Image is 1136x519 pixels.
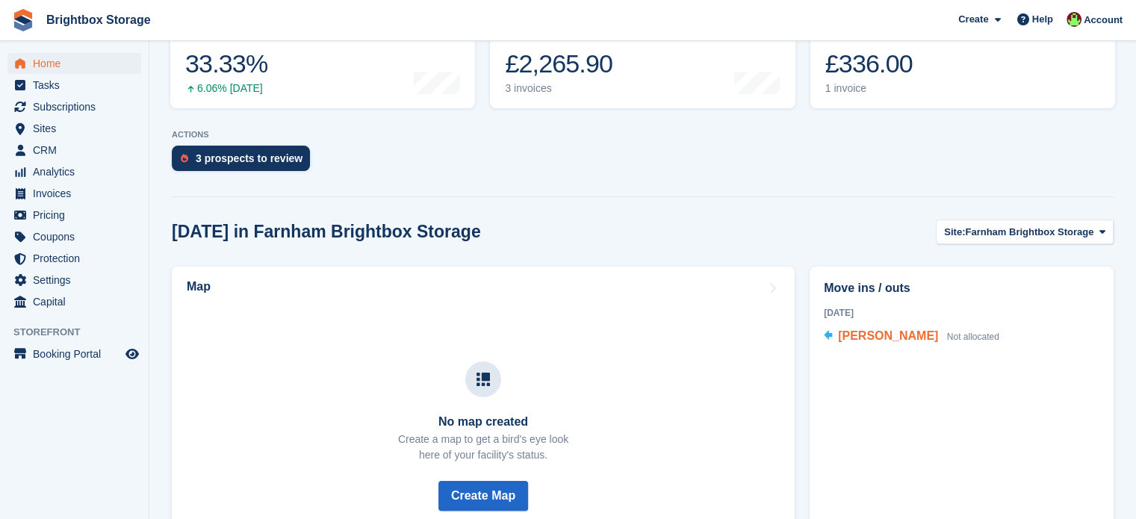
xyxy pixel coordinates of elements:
a: Awaiting payment £336.00 1 invoice [810,13,1115,108]
div: 6.06% [DATE] [185,82,267,95]
h3: No map created [398,415,568,429]
a: menu [7,96,141,117]
button: Site: Farnham Brightbox Storage [936,220,1114,244]
span: [PERSON_NAME] [838,329,938,342]
h2: Move ins / outs [824,279,1099,297]
div: 3 invoices [505,82,616,95]
p: ACTIONS [172,130,1114,140]
span: Invoices [33,183,122,204]
button: Create Map [438,481,528,511]
span: Farnham Brightbox Storage [965,225,1093,240]
span: Settings [33,270,122,290]
a: Preview store [123,345,141,363]
span: Capital [33,291,122,312]
h2: Map [187,280,211,293]
div: 3 prospects to review [196,152,302,164]
a: menu [7,53,141,74]
div: £2,265.90 [505,49,616,79]
img: Marlena [1067,12,1081,27]
a: menu [7,75,141,96]
span: Subscriptions [33,96,122,117]
a: [PERSON_NAME] Not allocated [824,327,999,346]
a: menu [7,270,141,290]
p: Create a map to get a bird's eye look here of your facility's status. [398,432,568,463]
a: menu [7,140,141,161]
h2: [DATE] in Farnham Brightbox Storage [172,222,481,242]
a: 3 prospects to review [172,146,317,178]
a: menu [7,205,141,226]
span: CRM [33,140,122,161]
a: menu [7,161,141,182]
span: Tasks [33,75,122,96]
span: Help [1032,12,1053,27]
span: Create [958,12,988,27]
span: Home [33,53,122,74]
img: stora-icon-8386f47178a22dfd0bd8f6a31ec36ba5ce8667c1dd55bd0f319d3a0aa187defe.svg [12,9,34,31]
span: Not allocated [947,332,999,342]
span: Analytics [33,161,122,182]
a: menu [7,344,141,364]
span: Booking Portal [33,344,122,364]
a: menu [7,248,141,269]
span: Account [1084,13,1123,28]
a: menu [7,226,141,247]
span: Storefront [13,325,149,340]
span: Site: [944,225,965,240]
span: Sites [33,118,122,139]
a: menu [7,183,141,204]
a: menu [7,291,141,312]
img: map-icn-33ee37083ee616e46c38cad1a60f524a97daa1e2b2c8c0bc3eb3415660979fc1.svg [477,373,490,386]
a: menu [7,118,141,139]
img: prospect-51fa495bee0391a8d652442698ab0144808aea92771e9ea1ae160a38d050c398.svg [181,154,188,163]
span: Coupons [33,226,122,247]
a: Month-to-date sales £2,265.90 3 invoices [490,13,795,108]
span: Pricing [33,205,122,226]
a: Occupancy 33.33% 6.06% [DATE] [170,13,475,108]
span: Protection [33,248,122,269]
div: 33.33% [185,49,267,79]
div: £336.00 [825,49,928,79]
div: 1 invoice [825,82,928,95]
a: Brightbox Storage [40,7,157,32]
div: [DATE] [824,306,1099,320]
